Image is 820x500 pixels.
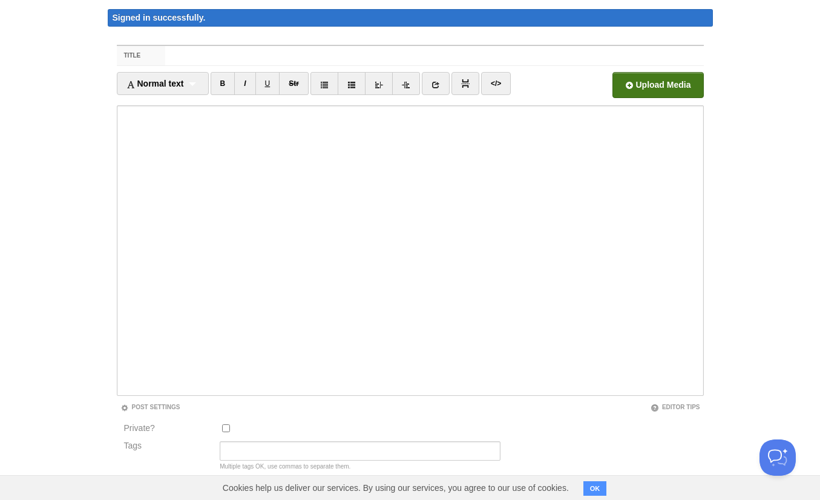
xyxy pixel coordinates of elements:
[481,72,511,95] a: </>
[255,72,280,95] a: U
[461,79,470,88] img: pagebreak-icon.png
[220,464,500,470] div: Multiple tags OK, use commas to separate them.
[211,476,581,500] span: Cookies help us deliver our services. By using our services, you agree to our use of cookies.
[289,79,299,88] del: Str
[117,46,166,65] label: Title
[234,72,255,95] a: I
[211,72,235,95] a: B
[120,441,217,450] label: Tags
[120,404,180,410] a: Post Settings
[126,79,184,88] span: Normal text
[279,72,309,95] a: Str
[583,481,607,496] button: OK
[124,424,213,435] label: Private?
[759,439,796,476] iframe: Help Scout Beacon - Open
[108,9,713,27] div: Signed in successfully.
[651,404,700,410] a: Editor Tips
